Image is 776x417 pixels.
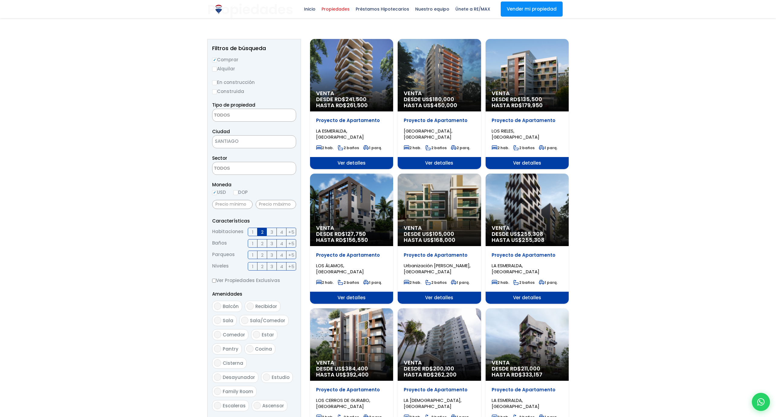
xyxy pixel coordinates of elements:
span: Urbanización [PERSON_NAME], [GEOGRAPHIC_DATA] [404,262,470,275]
span: 180,000 [433,95,454,103]
span: Cocina [255,346,272,352]
span: 255,308 [521,230,543,238]
span: Ver detalles [310,292,393,304]
span: Ver detalles [486,157,569,169]
span: DESDE US$ [404,231,475,243]
span: 3 [270,263,273,270]
span: 2 baños [425,145,447,150]
span: Comedor [223,332,245,338]
span: 2 hab. [492,145,509,150]
span: Habitaciones [212,228,244,236]
span: 1 parq. [539,145,558,150]
span: 2 baños [338,280,359,285]
span: [GEOGRAPHIC_DATA], [GEOGRAPHIC_DATA] [404,128,452,140]
p: Proyecto de Apartamento [316,387,387,393]
span: Sala [223,317,233,324]
p: Proyecto de Apartamento [316,117,387,123]
span: LOS CERROS DE GURABO, [GEOGRAPHIC_DATA] [316,397,370,409]
span: 2 hab. [492,280,509,285]
span: Baños [212,239,227,248]
span: Ascensor [262,403,284,409]
span: Venta [492,90,563,96]
span: 261,500 [347,101,368,109]
span: 2 parq. [451,145,470,150]
span: Estudio [272,374,289,380]
span: LA ESMERALDA, [GEOGRAPHIC_DATA] [316,128,364,140]
span: +5 [288,240,294,247]
span: HASTA US$ [492,237,563,243]
span: 1 parq. [363,280,382,285]
label: Comprar [212,56,296,63]
span: 392,400 [346,371,369,378]
span: 2 baños [425,280,447,285]
span: 1 [252,263,254,270]
span: 450,000 [434,101,457,109]
span: 255,308 [522,236,545,244]
span: DESDE US$ [404,96,475,108]
span: 333,157 [522,371,542,378]
span: 2 [261,251,264,259]
span: 2 baños [513,280,535,285]
span: 1 parq. [363,145,382,150]
input: Balcón [214,303,221,310]
span: 156,550 [347,236,368,244]
span: Venta [492,360,563,366]
input: En construcción [212,80,217,85]
input: Escaleras [214,402,221,409]
span: HASTA US$ [404,237,475,243]
span: Venta [316,90,387,96]
span: Venta [404,90,475,96]
span: 384,400 [345,365,368,372]
p: Proyecto de Apartamento [404,117,475,123]
a: Venta DESDE RD$135,500 HASTA RD$179,950 Proyecto de Apartamento LOS RIELES, [GEOGRAPHIC_DATA] 2 h... [486,39,569,169]
span: Ver detalles [398,292,481,304]
input: Estudio [263,374,270,381]
label: Construida [212,88,296,95]
span: 2 [261,228,264,236]
span: Cisterna [223,360,243,366]
p: Amenidades [212,290,296,298]
span: Recibidor [255,303,277,310]
span: Venta [316,225,387,231]
span: DESDE RD$ [316,231,387,243]
a: Venta DESDE RD$241,500 HASTA RD$261,500 Proyecto de Apartamento LA ESMERALDA, [GEOGRAPHIC_DATA] 2... [310,39,393,169]
span: Sala/Comedor [250,317,285,324]
span: DESDE RD$ [492,366,563,378]
input: Ver Propiedades Exclusivas [212,279,216,283]
span: Niveles [212,262,229,271]
span: 3 [270,251,273,259]
span: 1 [252,228,254,236]
label: DOP [233,188,248,196]
a: Vender mi propiedad [501,2,563,17]
span: Family Room [223,388,253,395]
input: Estar [253,331,260,338]
label: Alquilar [212,65,296,72]
span: 2 hab. [316,280,334,285]
span: +5 [288,251,294,259]
span: 1 [252,240,254,247]
span: HASTA RD$ [316,102,387,108]
span: 1 parq. [451,280,470,285]
span: DESDE US$ [492,231,563,243]
textarea: Search [212,162,271,175]
span: 1 [252,251,254,259]
span: Venta [492,225,563,231]
a: Venta DESDE US$105,000 HASTA US$168,000 Proyecto de Apartamento Urbanización [PERSON_NAME], [GEOG... [398,174,481,304]
label: USD [212,188,226,196]
span: 241,500 [345,95,367,103]
input: Cocina [246,345,254,352]
span: +5 [288,228,294,236]
span: 4 [280,228,283,236]
input: Family Room [214,388,221,395]
span: Inicio [301,5,318,14]
span: Desayunador [223,374,255,380]
span: 2 hab. [404,145,421,150]
span: Únete a RE/MAX [452,5,493,14]
span: Venta [404,360,475,366]
span: 168,000 [434,236,455,244]
span: DESDE RD$ [404,366,475,378]
input: Alquilar [212,67,217,72]
span: SANTIAGO [212,135,296,148]
span: 179,950 [522,101,543,109]
input: Construida [212,89,217,94]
